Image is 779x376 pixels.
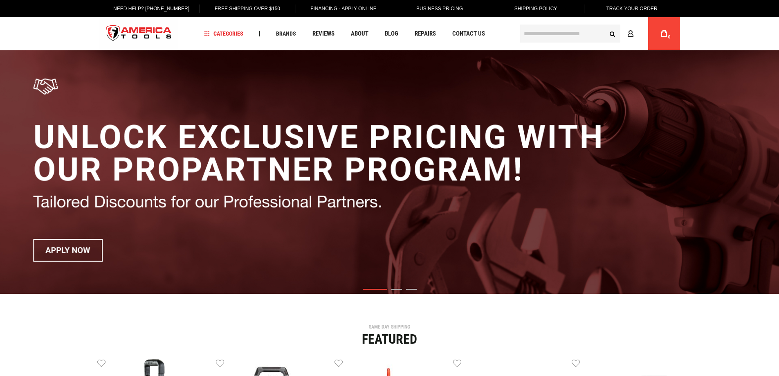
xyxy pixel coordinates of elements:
[276,31,296,36] span: Brands
[97,324,682,329] div: SAME DAY SHIPPING
[99,18,179,49] img: America Tools
[97,333,682,346] div: Featured
[204,31,243,36] span: Categories
[514,6,557,11] span: Shipping Policy
[668,35,671,39] span: 0
[272,28,300,39] a: Brands
[200,28,247,39] a: Categories
[415,31,436,37] span: Repairs
[449,28,489,39] a: Contact Us
[312,31,334,37] span: Reviews
[381,28,402,39] a: Blog
[347,28,372,39] a: About
[452,31,485,37] span: Contact Us
[411,28,440,39] a: Repairs
[656,17,672,50] a: 0
[385,31,398,37] span: Blog
[605,26,620,41] button: Search
[351,31,368,37] span: About
[99,18,179,49] a: store logo
[309,28,338,39] a: Reviews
